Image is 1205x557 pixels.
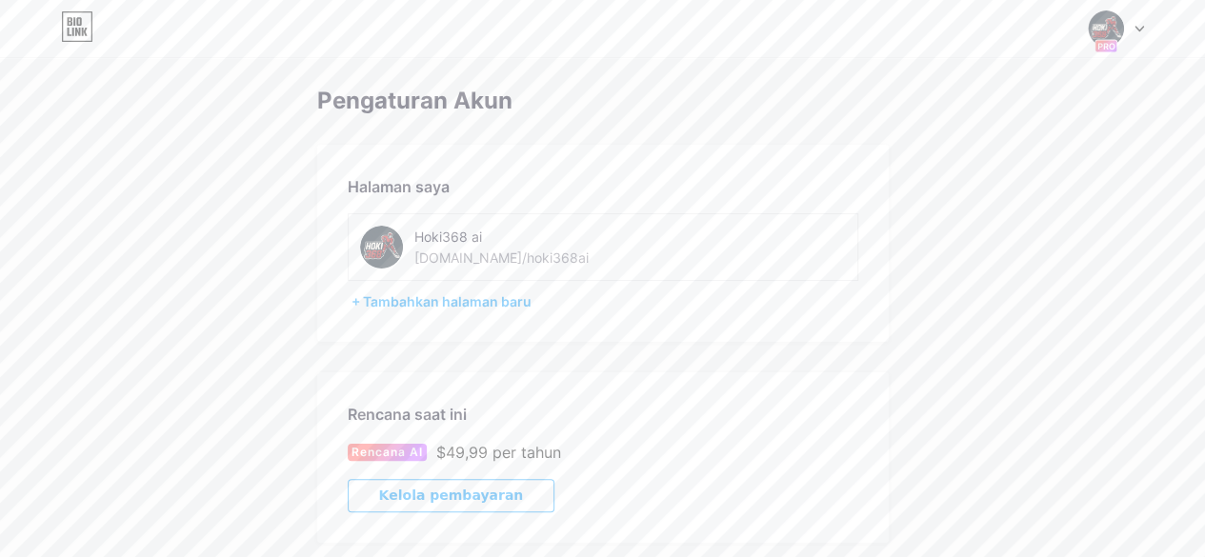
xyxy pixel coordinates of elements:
[379,487,524,503] font: Kelola pembayaran
[360,226,403,269] img: hoki368ai
[414,249,589,266] font: [DOMAIN_NAME]/hoki368ai
[436,443,561,462] font: $49,99 per tahun
[348,405,467,424] font: Rencana saat ini
[348,479,555,512] button: Kelola pembayaran
[351,293,532,309] font: + Tambahkan halaman baru
[414,229,482,245] font: Hoki368 ai
[317,87,512,114] font: Pengaturan Akun
[351,445,423,459] font: Rencana AI
[1088,10,1124,47] img: hoki368ai
[348,177,450,196] font: Halaman saya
